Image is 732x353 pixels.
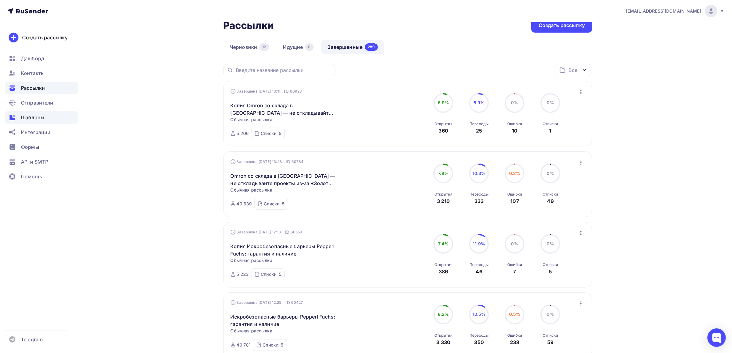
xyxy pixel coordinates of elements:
a: [EMAIL_ADDRESS][DOMAIN_NAME] [626,5,725,17]
span: ID [284,88,289,94]
div: Открытия [434,333,453,338]
span: 60784 [291,159,304,165]
div: Списки: 5 [263,342,283,348]
a: Шаблоны [5,111,78,124]
span: Помощь [21,173,42,180]
span: API и SMTP [21,158,48,165]
div: 1 [549,127,552,134]
div: 3 210 [437,197,450,205]
span: Шаблоны [21,114,44,121]
div: Отписки [543,333,558,338]
span: 6.9% [438,100,449,105]
a: Черновики12 [223,40,275,54]
div: 0 [305,43,313,51]
span: 11.9% [473,241,485,246]
div: Отписки [543,192,558,197]
div: 25 [476,127,482,134]
div: Ошибки [507,121,522,126]
div: Завершена [DATE] 13:28 [231,159,304,165]
span: 6.9% [473,100,485,105]
span: Интеграции [21,129,50,136]
span: Обычная рассылка [231,187,272,193]
span: 60923 [290,88,302,94]
div: 59 [547,339,553,346]
div: 360 [439,127,448,134]
a: Контакты [5,67,78,79]
span: 0.5% [509,311,520,317]
div: Списки: 5 [264,201,284,207]
span: 0% [547,311,554,317]
div: Создать рассылку [539,22,585,29]
div: Завершена [DATE] 12:13 [231,229,303,235]
div: 40 639 [237,201,252,207]
div: Переходы [469,192,489,197]
span: 7.9% [438,171,449,176]
a: Завершенные289 [321,40,384,54]
div: 107 [511,197,519,205]
span: [EMAIL_ADDRESS][DOMAIN_NAME] [626,8,701,14]
a: Отправители [5,97,78,109]
span: Отправители [21,99,53,106]
span: ID [286,159,290,165]
span: 60427 [291,299,303,306]
span: 60559 [291,229,303,235]
div: Отписки [543,121,558,126]
a: Формы [5,141,78,153]
div: Переходы [469,333,489,338]
div: 46 [476,268,482,275]
span: Telegram [21,336,43,343]
span: 8.2% [438,311,449,317]
div: 3 330 [436,339,450,346]
input: Введите название рассылки [236,67,332,73]
div: 333 [474,197,484,205]
div: Завершена [DATE] 13:11 [231,88,302,94]
div: Ошибки [507,192,522,197]
div: Ошибки [507,262,522,267]
span: Обычная рассылка [231,328,272,334]
div: 12 [259,43,269,51]
a: Рассылки [5,82,78,94]
div: Открытия [434,121,453,126]
h2: Рассылки [223,19,274,32]
div: 5 206 [237,130,249,137]
span: Обычная рассылка [231,117,272,123]
a: Omron со склада в [GEOGRAPHIC_DATA] — не откладывайте проекты из-за «Золотой недели». [231,172,336,187]
button: Все [555,64,592,76]
div: Отписки [543,262,558,267]
div: Переходы [469,121,489,126]
span: ID [285,229,289,235]
div: 10 [512,127,517,134]
div: Переходы [469,262,489,267]
a: Копия Искробезопасные барьеры Pepperl Fuchs: гарантия и наличие [231,243,336,257]
div: 386 [439,268,448,275]
div: 40 781 [237,342,251,348]
span: Формы [21,143,39,151]
a: Дашборд [5,52,78,65]
div: 350 [474,339,484,346]
div: 289 [365,43,378,51]
div: Открытия [434,192,453,197]
span: Рассылки [21,84,45,92]
span: Обычная рассылка [231,257,272,264]
div: 7 [513,268,516,275]
div: 5 [549,268,552,275]
span: 7.4% [438,241,449,246]
div: Списки: 5 [261,130,281,137]
div: 238 [510,339,519,346]
a: Копия Omron со склада в [GEOGRAPHIC_DATA] — не откладывайте проекты из-за «Золотой недели». [231,102,336,117]
div: Списки: 5 [261,271,281,277]
span: ID [286,299,290,306]
div: Все [569,66,577,74]
div: Завершена [DATE] 12:29 [231,299,303,306]
span: Дашборд [21,55,44,62]
a: Искробезопасные барьеры Pepperl Fuchs: гарантия и наличие [231,313,336,328]
span: 0% [511,100,518,105]
div: 5 223 [237,271,249,277]
div: Открытия [434,262,453,267]
div: Создать рассылку [22,34,68,41]
div: Ошибки [507,333,522,338]
span: 10.5% [473,311,486,317]
span: 0% [511,241,518,246]
div: 49 [547,197,554,205]
span: 0.2% [509,171,520,176]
